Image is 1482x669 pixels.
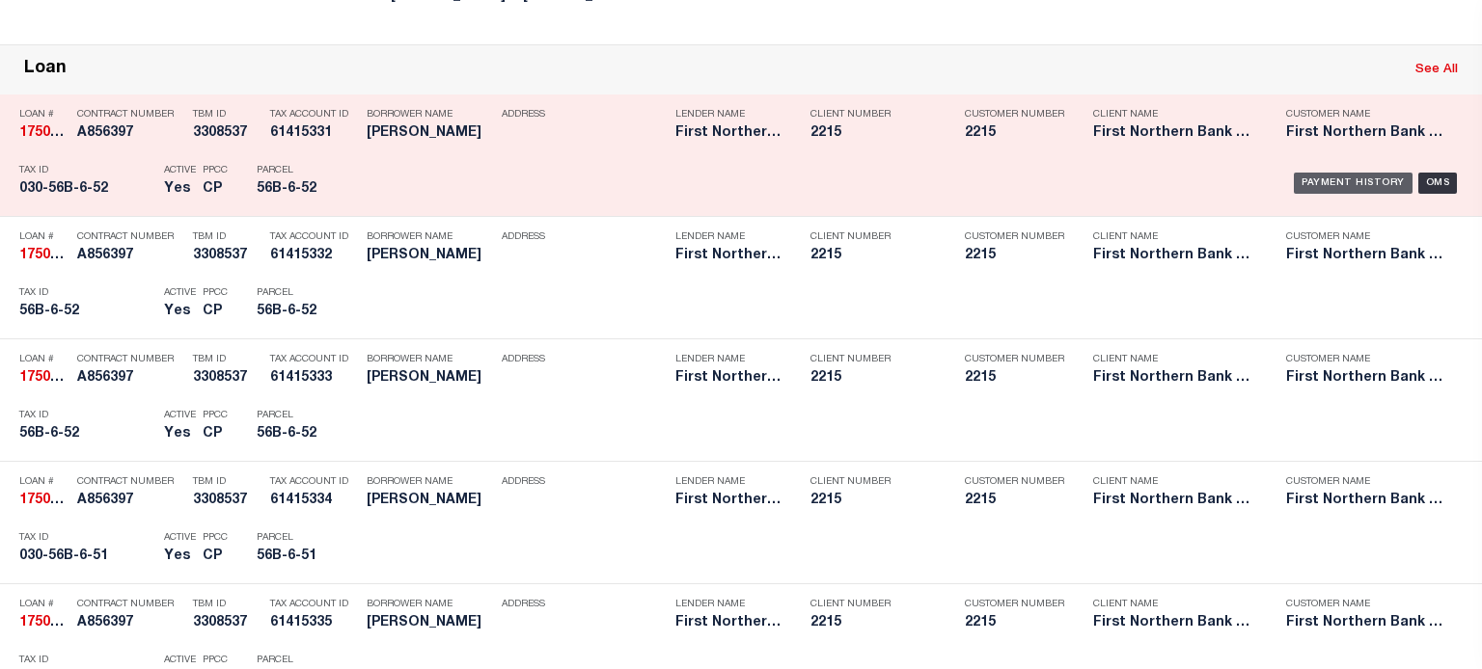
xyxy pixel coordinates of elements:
h5: First Northern Bank & Trust [675,370,782,387]
h5: GERALD BORGER [367,370,492,387]
h5: A856397 [77,493,183,509]
h5: GERALD BORGER [367,493,492,509]
h5: 61415332 [270,248,357,264]
p: Lender Name [675,109,782,120]
p: Client Number [810,231,936,243]
h5: First Northern Bank & Trust [675,615,782,631]
h5: First Northern Bank & Trust [1093,493,1257,509]
a: See All [1415,64,1458,76]
h5: 175001425 [19,370,68,387]
p: Tax ID [19,655,154,666]
h5: First Northern Bank & Trust [675,125,782,142]
p: TBM ID [193,599,261,610]
h5: 61415335 [270,615,357,631]
p: Customer Number [965,354,1064,365]
p: Tax ID [19,165,154,176]
p: Client Name [1093,231,1257,243]
p: Lender Name [675,476,782,488]
p: Parcel [257,410,343,421]
h5: A856397 [77,615,183,631]
h5: CP [203,426,228,442]
strong: 175001425 [19,616,89,629]
p: Tax ID [19,287,154,299]
h5: 175001425 [19,615,68,631]
h5: 2215 [965,370,1061,387]
p: Lender Name [675,231,782,243]
p: TBM ID [193,109,261,120]
p: Contract Number [77,231,183,243]
h5: First Northern Bank & Trust [675,248,782,264]
h5: A856397 [77,248,183,264]
p: Active [164,287,196,299]
h5: 2215 [965,493,1061,509]
p: Contract Number [77,476,183,488]
h5: First Northern Bank & Trust [1093,615,1257,631]
strong: 175001425 [19,494,89,507]
p: Lender Name [675,354,782,365]
p: Client Name [1093,109,1257,120]
h5: GERALD BORGER [367,615,492,631]
h5: 56B-6-52 [257,426,343,442]
h5: 2215 [965,615,1061,631]
p: Client Name [1093,599,1257,610]
p: Active [164,410,196,421]
p: Loan # [19,354,68,365]
h5: First Northern Bank & Trust [1286,370,1450,387]
h5: 56B-6-51 [257,549,343,565]
p: Borrower Name [367,231,492,243]
p: TBM ID [193,476,261,488]
h5: First Northern Bank & Trust [1286,248,1450,264]
h5: 2215 [810,370,936,387]
p: Customer Number [965,231,1064,243]
p: Borrower Name [367,599,492,610]
h5: First Northern Bank & Trust [1093,370,1257,387]
h5: Yes [164,181,193,198]
p: Borrower Name [367,109,492,120]
h5: 3308537 [193,125,261,142]
p: Address [502,231,666,243]
p: Tax ID [19,410,154,421]
p: Address [502,599,666,610]
p: Tax Account ID [270,109,357,120]
p: Customer Name [1286,476,1450,488]
p: TBM ID [193,354,261,365]
p: Contract Number [77,599,183,610]
div: OMS [1418,173,1458,194]
p: Client Name [1093,354,1257,365]
h5: First Northern Bank & Trust [1286,615,1450,631]
h5: Yes [164,304,193,320]
h5: 3308537 [193,370,261,387]
strong: 175001425 [19,126,89,140]
p: Address [502,476,666,488]
p: Active [164,532,196,544]
h5: 030-56B-6-51 [19,549,154,565]
p: Customer Number [965,476,1064,488]
h5: CP [203,304,228,320]
p: Parcel [257,655,343,666]
p: Lender Name [675,599,782,610]
p: Borrower Name [367,354,492,365]
h5: 175001425 [19,125,68,142]
p: Address [502,354,666,365]
h5: 56B-6-52 [19,426,154,442]
p: Customer Number [965,599,1064,610]
h5: GERALD BORGER [367,125,492,142]
h5: 61415333 [270,370,357,387]
h5: 175001425 [19,493,68,509]
h5: 2215 [810,493,936,509]
p: Parcel [257,165,343,176]
h5: First Northern Bank & Trust [1093,125,1257,142]
h5: Yes [164,549,193,565]
h5: Yes [164,426,193,442]
p: PPCC [203,655,228,666]
h5: 2215 [810,615,936,631]
p: Client Number [810,354,936,365]
p: Tax ID [19,532,154,544]
p: Parcel [257,287,343,299]
p: PPCC [203,410,228,421]
h5: CP [203,549,228,565]
p: Customer Name [1286,231,1450,243]
h5: 030-56B-6-52 [19,181,154,198]
p: Customer Name [1286,354,1450,365]
p: PPCC [203,165,228,176]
